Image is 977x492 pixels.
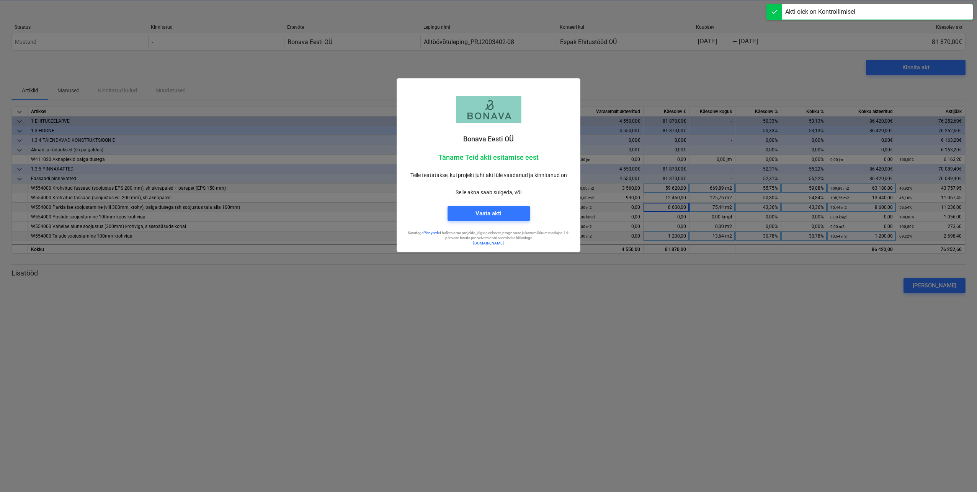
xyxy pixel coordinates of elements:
[423,231,438,235] a: Planyard
[403,153,574,162] p: Täname Teid akti esitamise eest
[403,230,574,241] p: Kasutage et hallata oma projekte, jälgida eelarvet, prognoose ja kasumlikkust reaalajas. 14-päeva...
[403,171,574,179] p: Teile teatatakse, kui projektijuht akti üle vaadanud ja kinnitanud on
[403,134,574,144] p: Bonava Eesti OÜ
[785,7,855,16] div: Akti olek on Kontrollimisel
[473,241,504,245] a: [DOMAIN_NAME]
[448,206,530,221] button: Vaata akti
[403,189,574,197] p: Selle akna saab sulgeda, või
[475,208,502,218] div: Vaata akti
